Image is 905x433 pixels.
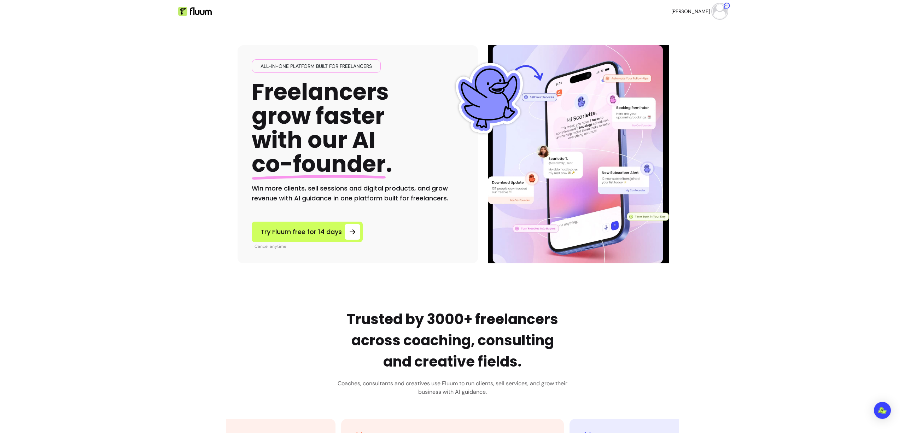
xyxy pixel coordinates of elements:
h2: Trusted by 3000+ freelancers across coaching, consulting and creative fields. [338,309,567,372]
p: Cancel anytime [255,244,363,249]
h3: Coaches, consultants and creatives use Fluum to run clients, sell services, and grow their busine... [338,379,567,396]
button: avatar[PERSON_NAME] [671,4,727,18]
span: co-founder [252,148,386,180]
h1: Freelancers grow faster with our AI . [252,80,392,176]
a: Try Fluum free for 14 days [252,222,363,242]
img: avatar [713,4,727,18]
img: Fluum Logo [178,7,212,16]
img: Illustration of Fluum AI Co-Founder on a smartphone, showing solo business performance insights s... [489,45,667,263]
img: Fluum Duck sticker [454,63,525,134]
h2: Win more clients, sell sessions and digital products, and grow revenue with AI guidance in one pl... [252,183,464,203]
span: All-in-one platform built for freelancers [258,63,375,70]
span: Try Fluum free for 14 days [261,227,342,237]
div: Open Intercom Messenger [874,402,891,419]
span: [PERSON_NAME] [671,8,710,15]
